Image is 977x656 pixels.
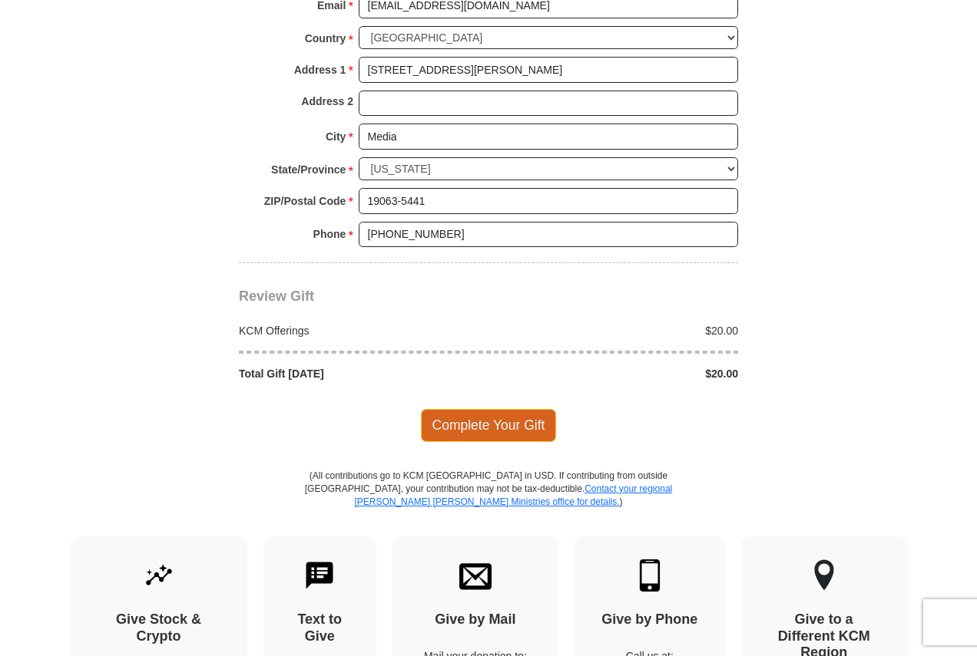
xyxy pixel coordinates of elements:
[421,409,557,441] span: Complete Your Gift
[303,559,336,592] img: text-to-give.svg
[271,159,346,180] strong: State/Province
[354,483,672,507] a: Contact your regional [PERSON_NAME] [PERSON_NAME] Ministries office for details.
[231,366,489,381] div: Total Gift [DATE]
[459,559,492,592] img: envelope.svg
[301,91,353,112] strong: Address 2
[143,559,175,592] img: give-by-stock.svg
[813,559,835,592] img: other-region
[305,28,346,49] strong: Country
[488,323,747,338] div: $20.00
[264,190,346,212] strong: ZIP/Postal Code
[98,611,220,644] h4: Give Stock & Crypto
[326,126,346,147] strong: City
[290,611,350,644] h4: Text to Give
[313,223,346,245] strong: Phone
[239,288,314,304] span: Review Gift
[231,323,489,338] div: KCM Offerings
[634,559,666,592] img: mobile.svg
[488,366,747,381] div: $20.00
[601,611,698,628] h4: Give by Phone
[294,59,346,81] strong: Address 1
[304,470,673,536] p: (All contributions go to KCM [GEOGRAPHIC_DATA] in USD. If contributing from outside [GEOGRAPHIC_D...
[419,611,532,628] h4: Give by Mail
